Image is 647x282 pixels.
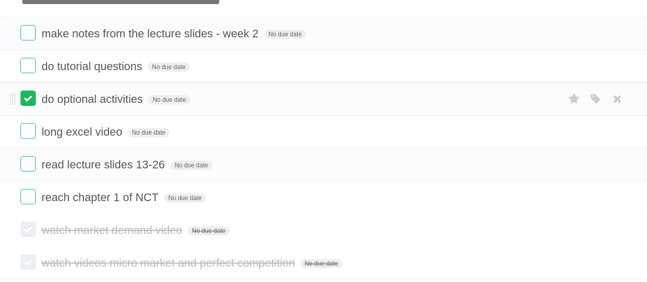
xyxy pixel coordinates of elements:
span: watch videos micro market and perfect competition [41,256,297,269]
span: reach chapter 1 of NCT [41,191,161,204]
span: No due date [148,62,189,72]
span: No due date [128,128,169,137]
span: do optional activities [41,93,145,105]
label: Done [20,58,36,73]
span: read lecture slides 13-26 [41,158,167,171]
span: No due date [188,226,229,235]
span: make notes from the lecture slides - week 2 [41,27,261,40]
span: No due date [164,193,206,203]
label: Done [20,25,36,40]
label: Done [20,91,36,106]
label: Done [20,123,36,139]
span: No due date [170,161,212,170]
label: Star task [564,91,584,107]
span: No due date [264,30,306,39]
label: Done [20,254,36,270]
label: Done [20,189,36,204]
label: Done [20,156,36,171]
span: watch market demand video [41,224,185,236]
span: No due date [300,259,342,268]
label: Done [20,222,36,237]
span: do tutorial questions [41,60,145,73]
span: No due date [148,95,190,104]
span: long excel video [41,125,125,138]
